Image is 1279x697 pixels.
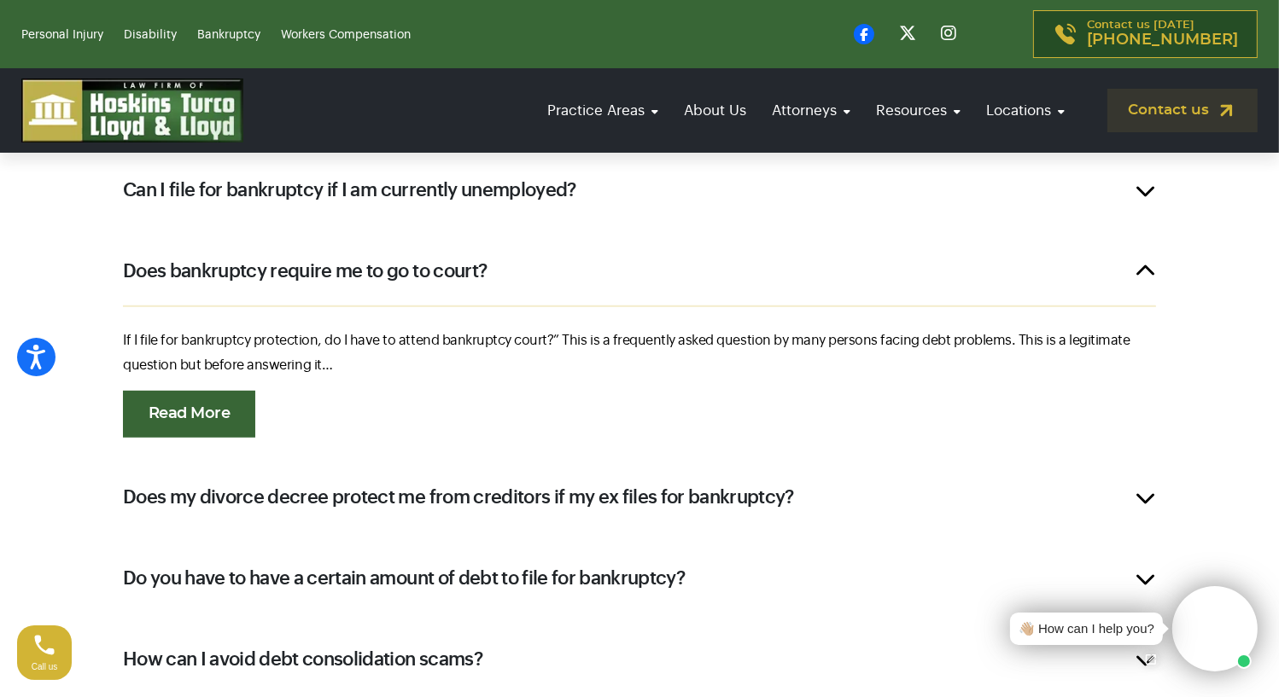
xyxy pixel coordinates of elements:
[978,86,1073,135] a: Locations
[763,86,859,135] a: Attorneys
[1133,642,1169,677] a: Open chat
[539,86,667,135] a: Practice Areas
[123,328,1156,378] p: If I file for bankruptcy protection, do I have to attend bankruptcy court?” This is a frequently ...
[32,662,58,671] span: Call us
[1107,89,1258,132] a: Contact us
[867,86,969,135] a: Resources
[1019,619,1154,639] div: 👋🏼 How can I help you?
[123,485,794,510] h2: Does my divorce decree protect me from creditors if my ex files for bankruptcy?
[123,177,576,203] h2: Can I file for bankruptcy if I am currently unemployed?
[21,78,243,142] img: logo
[1087,32,1238,49] span: [PHONE_NUMBER]
[197,29,260,41] a: Bankruptcy
[123,647,482,672] h2: How can I avoid debt consolidation scams?
[281,29,411,41] a: Workers Compensation
[1087,20,1238,49] p: Contact us [DATE]
[21,29,103,41] a: Personal Injury
[1033,10,1258,58] a: Contact us [DATE][PHONE_NUMBER]
[123,391,255,438] a: Read More
[123,258,487,284] h2: Does bankruptcy require me to go to court?
[124,29,177,41] a: Disability
[675,86,755,135] a: About Us
[123,566,685,591] h2: Do you have to have a certain amount of debt to file for bankruptcy?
